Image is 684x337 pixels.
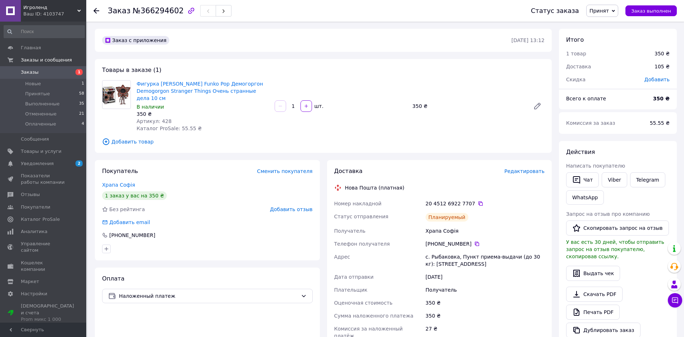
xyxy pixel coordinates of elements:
[530,99,545,113] a: Редактировать
[334,168,363,174] span: Доставка
[119,292,298,300] span: Наложенный платеж
[102,85,130,105] img: Фигурка Фанко Поп Funko Pop Демогоргон Demogorgon Stranger Things Очень странные дела 10 см
[137,110,269,118] div: 350 ₴
[655,50,670,57] div: 350 ₴
[566,163,625,169] span: Написать покупателю
[102,191,167,200] div: 1 заказ у вас на 350 ₴
[424,283,546,296] div: Получатель
[101,219,151,226] div: Добавить email
[21,260,66,273] span: Кошелек компании
[334,274,374,280] span: Дата отправки
[21,173,66,186] span: Показатели работы компании
[21,136,49,142] span: Сообщения
[79,111,84,117] span: 21
[93,7,99,14] div: Вернуться назад
[566,77,586,82] span: Скидка
[270,206,312,212] span: Добавить отзыв
[21,160,54,167] span: Уведомления
[21,57,72,63] span: Заказы и сообщения
[424,270,546,283] div: [DATE]
[625,5,677,16] button: Заказ выполнен
[133,6,184,15] span: №366294602
[21,291,47,297] span: Настройки
[334,300,393,306] span: Оценочная стоимость
[75,160,83,167] span: 2
[566,211,650,217] span: Запрос на отзыв про компанию
[21,241,66,254] span: Управление сайтом
[109,219,151,226] div: Добавить email
[21,228,47,235] span: Аналитика
[25,101,60,107] span: Выполненные
[566,172,599,187] button: Чат
[566,149,595,155] span: Действия
[137,81,263,101] a: Фигурка [PERSON_NAME] Funko Pop Демогоргон Demogorgon Stranger Things Очень странные дела 10 см
[631,8,671,14] span: Заказ выполнен
[102,36,169,45] div: Заказ с приложения
[102,168,138,174] span: Покупатель
[424,309,546,322] div: 350 ₴
[589,8,609,14] span: Принят
[21,278,39,285] span: Маркет
[137,118,171,124] span: Артикул: 428
[426,213,468,222] div: Планируемый
[644,77,670,82] span: Добавить
[424,296,546,309] div: 350 ₴
[21,45,41,51] span: Главная
[566,239,664,259] span: У вас есть 30 дней, чтобы отправить запрос на отзыв покупателю, скопировав ссылку.
[25,81,41,87] span: Новые
[25,91,50,97] span: Принятые
[630,172,665,187] a: Telegram
[82,121,84,127] span: 4
[108,6,130,15] span: Заказ
[102,67,161,73] span: Товары в заказе (1)
[566,305,620,320] a: Печать PDF
[137,104,164,110] span: В наличии
[334,241,390,247] span: Телефон получателя
[25,121,56,127] span: Оплаченные
[334,201,382,206] span: Номер накладной
[257,168,312,174] span: Сменить покупателя
[102,182,135,188] a: Храпа Софія
[566,96,606,101] span: Всего к оплате
[566,220,669,236] button: Скопировать запрос на отзыв
[21,204,50,210] span: Покупатели
[566,120,615,126] span: Комиссия за заказ
[426,240,545,247] div: [PHONE_NUMBER]
[426,200,545,207] div: 20 4512 6922 7707
[650,120,670,126] span: 55.55 ₴
[23,4,77,11] span: Игроленд
[313,103,324,110] div: шт.
[653,96,670,101] b: 350 ₴
[650,59,674,74] div: 105 ₴
[504,168,545,174] span: Редактировать
[424,250,546,270] div: с. Рыбаковка, Пункт приема-выдачи (до 30 кг): [STREET_ADDRESS]
[531,7,579,14] div: Статус заказа
[602,172,627,187] a: Viber
[409,101,527,111] div: 350 ₴
[334,287,368,293] span: Плательщик
[343,184,406,191] div: Нова Пошта (платная)
[566,36,584,43] span: Итого
[23,11,86,17] div: Ваш ID: 4103747
[566,266,620,281] button: Выдать чек
[21,303,74,323] span: [DEMOGRAPHIC_DATA] и счета
[424,224,546,237] div: Храпа Софія
[21,191,40,198] span: Отзывы
[137,126,202,131] span: Каталог ProSale: 55.55 ₴
[566,190,604,205] a: WhatsApp
[511,37,545,43] time: [DATE] 13:12
[21,69,38,76] span: Заказы
[334,254,350,260] span: Адрес
[334,214,389,219] span: Статус отправления
[566,51,586,56] span: 1 товар
[82,81,84,87] span: 1
[668,293,682,308] button: Чат с покупателем
[25,111,56,117] span: Отмененные
[21,316,74,323] div: Prom микс 1 000
[79,91,84,97] span: 58
[566,64,591,69] span: Доставка
[75,69,83,75] span: 1
[566,287,623,302] a: Скачать PDF
[21,216,60,223] span: Каталог ProSale
[4,25,85,38] input: Поиск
